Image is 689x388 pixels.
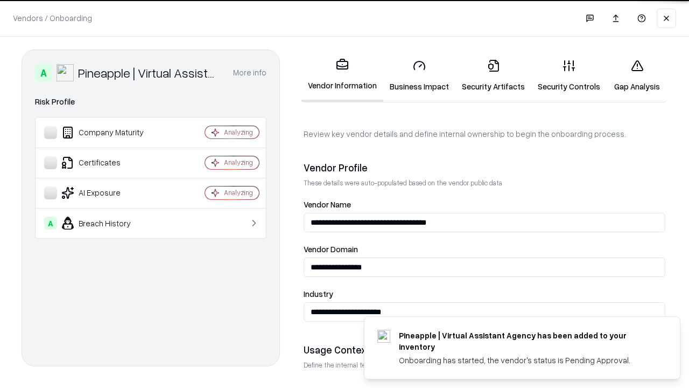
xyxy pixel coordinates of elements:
[531,51,607,101] a: Security Controls
[455,51,531,101] a: Security Artifacts
[399,330,654,352] div: Pineapple | Virtual Assistant Agency has been added to your inventory
[399,355,654,366] div: Onboarding has started, the vendor's status is Pending Approval.
[377,330,390,343] img: trypineapple.com
[304,343,665,356] div: Usage Context
[304,178,665,188] p: These details were auto-populated based on the vendor public data
[224,188,253,197] div: Analyzing
[224,128,253,137] div: Analyzing
[44,186,173,199] div: AI Exposure
[304,128,665,140] p: Review key vendor details and define internal ownership to begin the onboarding process.
[383,51,455,101] a: Business Impact
[304,361,665,370] p: Define the internal team and reason for using this vendor. This helps assess business relevance a...
[301,50,383,102] a: Vendor Information
[35,95,266,108] div: Risk Profile
[78,64,220,81] div: Pineapple | Virtual Assistant Agency
[304,161,665,174] div: Vendor Profile
[304,290,665,298] label: Industry
[35,64,52,81] div: A
[44,217,57,230] div: A
[44,156,173,169] div: Certificates
[13,12,92,24] p: Vendors / Onboarding
[304,245,665,253] label: Vendor Domain
[44,126,173,139] div: Company Maturity
[44,217,173,230] div: Breach History
[304,200,665,209] label: Vendor Name
[607,51,667,101] a: Gap Analysis
[224,158,253,167] div: Analyzing
[57,64,74,81] img: Pineapple | Virtual Assistant Agency
[233,63,266,82] button: More info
